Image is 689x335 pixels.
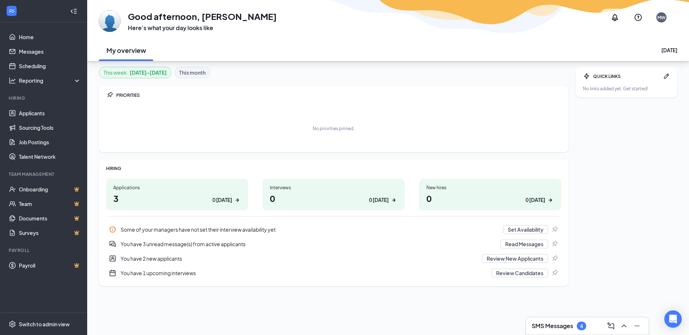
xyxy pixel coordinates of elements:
h3: Here’s what your day looks like [128,24,277,32]
a: DoubleChatActiveYou have 3 unread message(s) from active applicantsRead MessagesPin [106,237,561,251]
div: No priorities pinned. [313,125,354,132]
svg: Notifications [611,13,619,22]
div: You have 3 unread message(s) from active applicants [121,240,496,248]
div: You have 1 upcoming interviews [106,266,561,280]
a: TeamCrown [19,197,81,211]
a: PayrollCrown [19,258,81,273]
button: Minimize [631,320,643,332]
button: ChevronUp [618,320,630,332]
div: You have 2 new applicants [106,251,561,266]
div: Reporting [19,77,81,84]
a: Applicants [19,106,81,120]
h1: 0 [270,192,397,204]
div: You have 3 unread message(s) from active applicants [106,237,561,251]
div: 4 [580,323,583,329]
svg: Pin [106,91,113,99]
svg: QuestionInfo [634,13,643,22]
svg: ComposeMessage [607,322,615,330]
div: Switch to admin view [19,320,70,328]
div: Some of your managers have not set their interview availability yet [106,222,561,237]
svg: Pin [551,269,558,277]
h1: 3 [113,192,241,204]
svg: Pin [551,255,558,262]
a: DocumentsCrown [19,211,81,226]
div: [DATE] [661,46,677,54]
div: Team Management [9,171,80,177]
div: No links added yet. Get started! [583,86,670,92]
div: Some of your managers have not set their interview availability yet [121,226,499,233]
svg: DoubleChatActive [109,240,116,248]
button: ComposeMessage [605,320,617,332]
svg: WorkstreamLogo [8,7,15,15]
svg: Info [109,226,116,233]
a: Talent Network [19,149,81,164]
svg: ArrowRight [390,197,397,204]
button: Set Availability [503,225,548,234]
a: Applications30 [DATE]ArrowRight [106,179,248,210]
a: SurveysCrown [19,226,81,240]
div: 0 [DATE] [369,196,389,204]
div: You have 1 upcoming interviews [121,269,487,277]
a: Interviews00 [DATE]ArrowRight [263,179,405,210]
div: Applications [113,185,241,191]
svg: ChevronUp [620,322,628,330]
div: Hiring [9,95,80,101]
svg: UserEntity [109,255,116,262]
div: Interviews [270,185,397,191]
div: New hires [426,185,554,191]
a: UserEntityYou have 2 new applicantsReview New ApplicantsPin [106,251,561,266]
a: Sourcing Tools [19,120,81,135]
div: Payroll [9,247,80,253]
div: You have 2 new applicants [121,255,478,262]
a: OnboardingCrown [19,182,81,197]
button: Review New Applicants [482,254,548,263]
div: PRIORITIES [116,92,561,98]
a: Scheduling [19,59,81,73]
div: MW [657,15,665,21]
svg: Analysis [9,77,16,84]
a: InfoSome of your managers have not set their interview availability yetSet AvailabilityPin [106,222,561,237]
svg: Pin [551,240,558,248]
a: Home [19,30,81,44]
a: Job Postings [19,135,81,149]
h1: Good afternoon, [PERSON_NAME] [128,10,277,22]
a: New hires00 [DATE]ArrowRight [419,179,561,210]
svg: Pin [551,226,558,233]
div: 0 [DATE] [526,196,545,204]
img: Micah Walker [99,10,121,32]
div: 0 [DATE] [212,196,232,204]
svg: Bolt [583,73,590,80]
a: CalendarNewYou have 1 upcoming interviewsReview CandidatesPin [106,266,561,280]
svg: Minimize [633,322,641,330]
svg: CalendarNew [109,269,116,277]
a: Messages [19,44,81,59]
h3: SMS Messages [532,322,573,330]
div: This week : [104,69,167,76]
h2: My overview [106,46,146,55]
b: [DATE] - [DATE] [130,69,167,76]
svg: ArrowRight [547,197,554,204]
button: Review Candidates [491,269,548,277]
svg: Settings [9,320,16,328]
div: HIRING [106,165,561,171]
div: Open Intercom Messenger [664,310,682,328]
h1: 0 [426,192,554,204]
div: QUICK LINKS [593,73,660,79]
b: This month [179,69,206,76]
svg: ArrowRight [234,197,241,204]
svg: Collapse [70,8,77,15]
svg: Pen [663,73,670,80]
button: Read Messages [500,240,548,248]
